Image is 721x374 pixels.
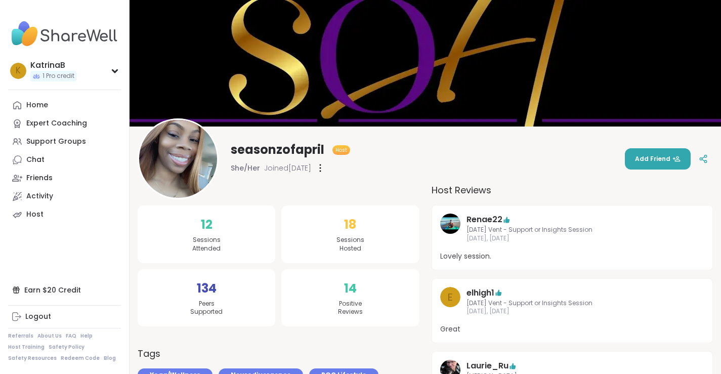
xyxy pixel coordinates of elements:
[440,214,460,243] a: Renae22
[466,360,508,372] a: Laurie_Ru
[8,133,121,151] a: Support Groups
[344,279,357,298] span: 14
[8,169,121,187] a: Friends
[16,64,21,77] span: K
[231,142,324,158] span: seasonzofapril
[43,72,74,80] span: 1 Pro credit
[8,114,121,133] a: Expert Coaching
[466,226,678,234] span: [DATE] Vent - Support or Insights Session
[26,100,48,110] div: Home
[8,281,121,299] div: Earn $20 Credit
[8,344,45,351] a: Host Training
[466,214,502,226] a: Renae22
[80,333,93,340] a: Help
[104,355,116,362] a: Blog
[625,148,691,170] button: Add Friend
[466,307,678,316] span: [DATE], [DATE]
[264,163,311,173] span: Joined [DATE]
[466,299,678,308] span: [DATE] Vent - Support or Insights Session
[26,210,44,220] div: Host
[440,214,460,234] img: Renae22
[192,236,221,253] span: Sessions Attended
[66,333,76,340] a: FAQ
[635,154,681,163] span: Add Friend
[30,60,76,71] div: KatrinaB
[139,120,217,198] img: seasonzofapril
[8,205,121,224] a: Host
[344,216,356,234] span: 18
[8,308,121,326] a: Logout
[8,187,121,205] a: Activity
[190,300,223,317] span: Peers Supported
[440,251,705,262] span: Lovely session.
[8,333,33,340] a: Referrals
[231,163,260,173] span: She/Her
[338,300,363,317] span: Positive Reviews
[466,234,678,243] span: [DATE], [DATE]
[8,96,121,114] a: Home
[8,355,57,362] a: Safety Resources
[26,118,87,129] div: Expert Coaching
[26,137,86,147] div: Support Groups
[466,287,494,299] a: elhigh1
[8,16,121,52] img: ShareWell Nav Logo
[201,216,213,234] span: 12
[26,155,45,165] div: Chat
[447,289,453,305] span: e
[25,312,51,322] div: Logout
[37,333,62,340] a: About Us
[61,355,100,362] a: Redeem Code
[26,173,53,183] div: Friends
[440,324,705,335] span: Great
[440,287,460,316] a: e
[138,347,160,360] h3: Tags
[335,146,347,154] span: Host
[49,344,84,351] a: Safety Policy
[197,279,217,298] span: 134
[336,236,364,253] span: Sessions Hosted
[8,151,121,169] a: Chat
[26,191,53,201] div: Activity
